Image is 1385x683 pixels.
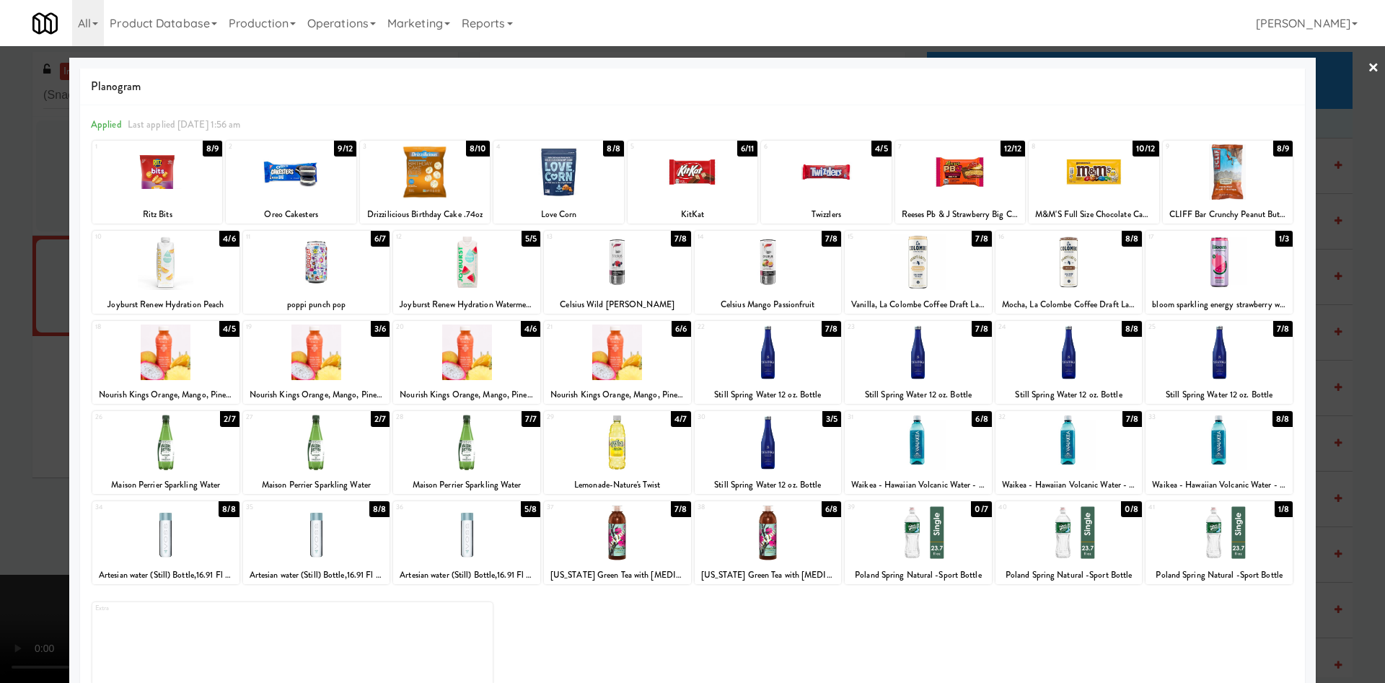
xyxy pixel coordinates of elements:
[695,566,842,584] div: [US_STATE] Green Tea with [MEDICAL_DATA] and Honey
[848,231,918,243] div: 15
[1273,321,1293,337] div: 7/8
[94,206,220,224] div: Ritz Bits
[547,501,617,514] div: 37
[371,321,390,337] div: 3/6
[94,566,237,584] div: Artesian water (Still) Bottle,16.91 Fl Oz
[95,141,157,153] div: 1
[371,231,390,247] div: 6/7
[1029,206,1158,224] div: M&M'S Full Size Chocolate Candy, Peanut, 1.74 oz
[1148,566,1291,584] div: Poland Spring Natural -Sport Bottle
[1273,141,1293,157] div: 8/9
[871,141,891,157] div: 4/5
[396,231,467,243] div: 12
[466,141,490,157] div: 8/10
[393,476,540,494] div: Maison Perrier Sparkling Water
[393,411,540,494] div: 287/7Maison Perrier Sparkling Water
[972,321,991,337] div: 7/8
[1146,566,1293,584] div: Poland Spring Natural -Sport Bottle
[395,296,538,314] div: Joyburst Renew Hydration Watermelon
[1368,46,1379,91] a: ×
[845,411,992,494] div: 316/8Waikea - Hawaiian Volcanic Water - 500 Ml Bottle
[695,501,842,584] div: 386/8[US_STATE] Green Tea with [MEDICAL_DATA] and Honey
[243,476,390,494] div: Maison Perrier Sparkling Water
[92,411,239,494] div: 262/7Maison Perrier Sparkling Water
[522,411,540,427] div: 7/7
[92,206,222,224] div: Ritz Bits
[220,411,239,427] div: 2/7
[95,321,166,333] div: 18
[998,386,1140,404] div: Still Spring Water 12 oz. Bottle
[219,501,239,517] div: 8/8
[1148,231,1219,243] div: 17
[695,296,842,314] div: Celsius Mango Passionfruit
[695,386,842,404] div: Still Spring Water 12 oz. Bottle
[544,386,691,404] div: Nourish Kings Orange, Mango, Pineapple, Dragon Fruit-Sea [PERSON_NAME]
[226,141,356,224] div: 29/12Oreo Cakesters
[128,118,241,131] span: Last applied [DATE] 1:56 am
[698,321,768,333] div: 22
[695,321,842,404] div: 227/8Still Spring Water 12 oz. Bottle
[92,476,239,494] div: Maison Perrier Sparkling Water
[848,321,918,333] div: 23
[697,296,840,314] div: Celsius Mango Passionfruit
[396,501,467,514] div: 36
[92,141,222,224] div: 18/9Ritz Bits
[92,501,239,584] div: 348/8Artesian water (Still) Bottle,16.91 Fl Oz
[1029,141,1158,224] div: 810/12M&M'S Full Size Chocolate Candy, Peanut, 1.74 oz
[546,386,689,404] div: Nourish Kings Orange, Mango, Pineapple, Dragon Fruit-Sea [PERSON_NAME]
[360,206,490,224] div: Drizzilicious Birthday Cake .74oz
[246,321,317,333] div: 19
[1146,476,1293,494] div: Waikea - Hawaiian Volcanic Water - 500 Ml Bottle
[243,321,390,404] div: 193/6Nourish Kings Orange, Mango, Pineapple, Dragon Fruit-Sea [PERSON_NAME]
[219,231,239,247] div: 4/6
[895,206,1025,224] div: Reeses Pb & J Strawberry Big Cup Standard Bar
[544,501,691,584] div: 377/8[US_STATE] Green Tea with [MEDICAL_DATA] and Honey
[371,411,390,427] div: 2/7
[1146,501,1293,584] div: 411/8Poland Spring Natural -Sport Bottle
[243,231,390,314] div: 116/7poppi punch pop
[845,566,992,584] div: Poland Spring Natural -Sport Bottle
[243,411,390,494] div: 272/7Maison Perrier Sparkling Water
[228,206,353,224] div: Oreo Cakesters
[847,386,990,404] div: Still Spring Water 12 oz. Bottle
[1146,321,1293,404] div: 257/8Still Spring Water 12 oz. Bottle
[1122,231,1142,247] div: 8/8
[1148,501,1219,514] div: 41
[761,206,891,224] div: Twizzlers
[544,231,691,314] div: 137/8Celsius Wild [PERSON_NAME]
[91,118,122,131] span: Applied
[695,231,842,314] div: 147/8Celsius Mango Passionfruit
[92,566,239,584] div: Artesian water (Still) Bottle,16.91 Fl Oz
[822,411,841,427] div: 3/5
[995,566,1143,584] div: Poland Spring Natural -Sport Bottle
[698,231,768,243] div: 14
[92,231,239,314] div: 104/6Joyburst Renew Hydration Peach
[822,231,841,247] div: 7/8
[972,231,991,247] div: 7/8
[1121,501,1142,517] div: 0/8
[998,321,1069,333] div: 24
[229,141,291,153] div: 2
[847,296,990,314] div: Vanilla, La Colombe Coffee Draft Latte
[822,321,841,337] div: 7/8
[895,141,1025,224] div: 712/12Reeses Pb & J Strawberry Big Cup Standard Bar
[672,321,690,337] div: 6/6
[737,141,757,157] div: 6/11
[630,141,692,153] div: 5
[995,231,1143,314] div: 168/8Mocha, La Colombe Coffee Draft Latte
[246,411,317,423] div: 27
[393,501,540,584] div: 365/8Artesian water (Still) Bottle,16.91 Fl Oz
[92,296,239,314] div: Joyburst Renew Hydration Peach
[95,602,292,614] div: Extra
[369,501,390,517] div: 8/8
[1148,386,1291,404] div: Still Spring Water 12 oz. Bottle
[547,231,617,243] div: 13
[243,566,390,584] div: Artesian water (Still) Bottle,16.91 Fl Oz
[493,141,623,224] div: 48/8Love Corn
[995,476,1143,494] div: Waikea - Hawaiian Volcanic Water - 500 Ml Bottle
[393,386,540,404] div: Nourish Kings Orange, Mango, Pineapple, Dragon Fruit-Sea [PERSON_NAME]
[998,501,1069,514] div: 40
[698,411,768,423] div: 30
[395,476,538,494] div: Maison Perrier Sparkling Water
[243,386,390,404] div: Nourish Kings Orange, Mango, Pineapple, Dragon Fruit-Sea [PERSON_NAME]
